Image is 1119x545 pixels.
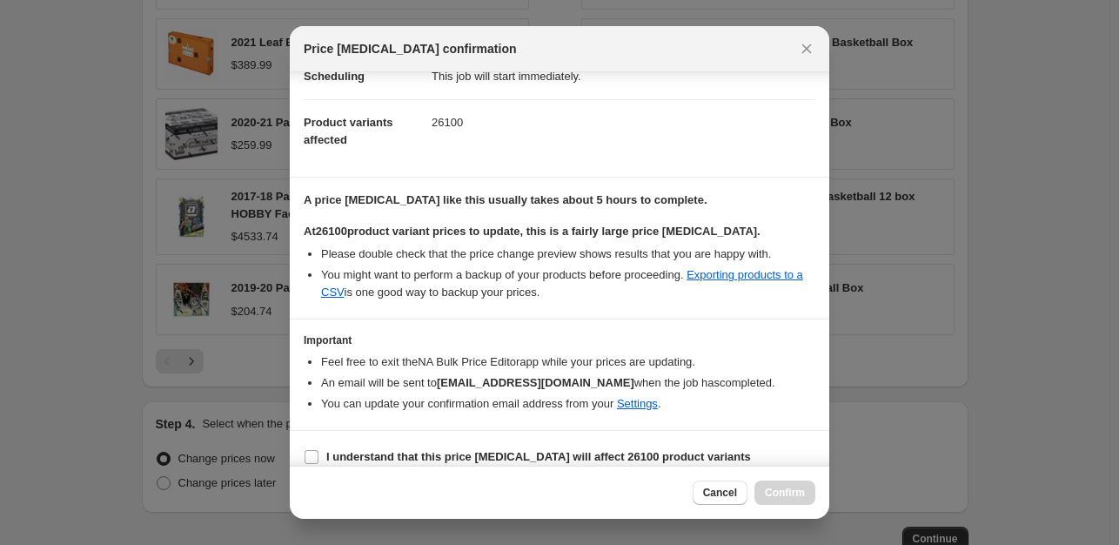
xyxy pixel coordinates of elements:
a: Exporting products to a CSV [321,268,803,299]
li: Feel free to exit the NA Bulk Price Editor app while your prices are updating. [321,353,815,371]
b: At 26100 product variant prices to update, this is a fairly large price [MEDICAL_DATA]. [304,225,761,238]
a: Settings [617,397,658,410]
span: Price [MEDICAL_DATA] confirmation [304,40,517,57]
dd: This job will start immediately. [432,53,815,99]
li: An email will be sent to when the job has completed . [321,374,815,392]
span: Product variants affected [304,116,393,146]
li: You might want to perform a backup of your products before proceeding. is one good way to backup ... [321,266,815,301]
h3: Important [304,333,815,347]
b: A price [MEDICAL_DATA] like this usually takes about 5 hours to complete. [304,193,707,206]
span: Scheduling [304,70,365,83]
button: Cancel [693,481,747,505]
b: I understand that this price [MEDICAL_DATA] will affect 26100 product variants [326,450,751,463]
span: Cancel [703,486,737,500]
dd: 26100 [432,99,815,145]
b: [EMAIL_ADDRESS][DOMAIN_NAME] [437,376,634,389]
li: You can update your confirmation email address from your . [321,395,815,413]
button: Close [794,37,819,61]
li: Please double check that the price change preview shows results that you are happy with. [321,246,815,263]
